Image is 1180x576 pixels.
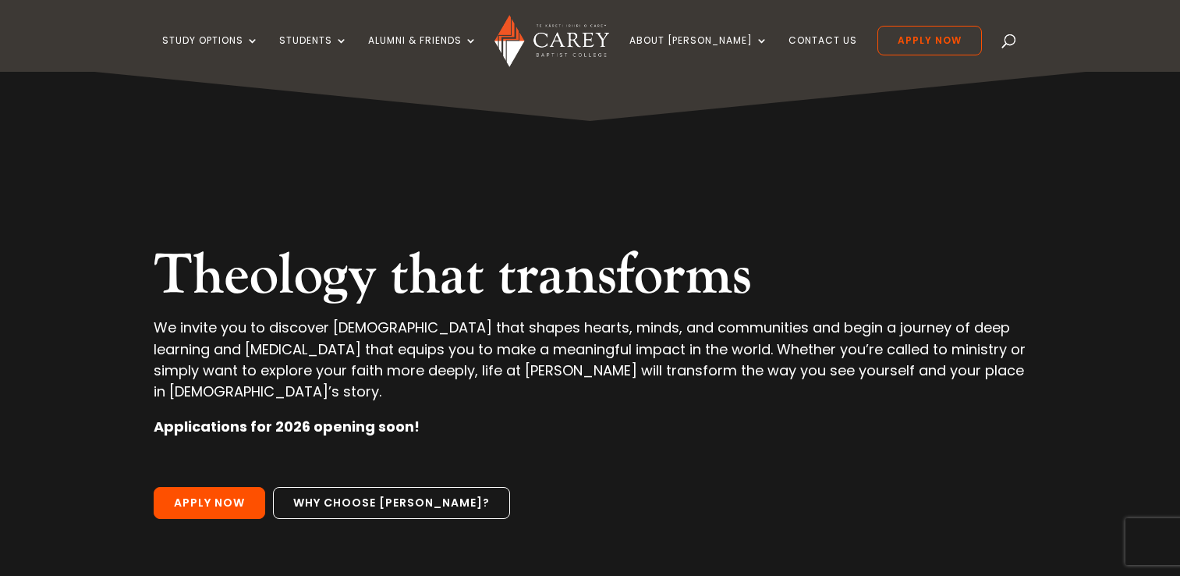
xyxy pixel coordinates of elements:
a: Alumni & Friends [368,35,477,72]
strong: Applications for 2026 opening soon! [154,417,420,436]
a: Study Options [162,35,259,72]
p: We invite you to discover [DEMOGRAPHIC_DATA] that shapes hearts, minds, and communities and begin... [154,317,1026,416]
a: About [PERSON_NAME] [629,35,768,72]
img: Carey Baptist College [494,15,609,67]
h2: Theology that transforms [154,242,1026,317]
a: Apply Now [877,26,982,55]
a: Why choose [PERSON_NAME]? [273,487,510,520]
a: Students [279,35,348,72]
a: Contact Us [788,35,857,72]
a: Apply Now [154,487,265,520]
